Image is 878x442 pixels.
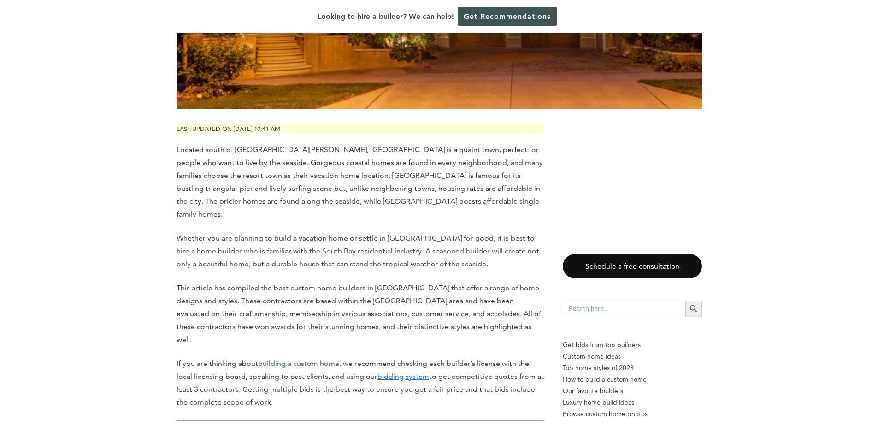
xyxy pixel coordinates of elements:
[563,254,702,278] a: Schedule a free consultation
[377,372,404,381] u: bidding
[563,339,702,351] p: Get bids from top builders
[563,374,702,385] a: How to build a custom home
[177,234,539,268] span: Whether you are planning to build a vacation home or settle in [GEOGRAPHIC_DATA] for good, it is ...
[563,408,702,420] a: Browse custom home photos
[563,397,702,408] a: Luxury home build ideas
[177,283,541,344] span: This article has compiled the best custom home builders in [GEOGRAPHIC_DATA] that offer a range o...
[177,357,544,409] p: If you are thinking about , we recommend checking each builder’s license with the local licensing...
[406,372,429,381] u: system
[563,351,702,362] a: Custom home ideas
[177,124,544,134] p: Last updated on [DATE] 10:41 am
[458,7,557,26] a: Get Recommendations
[258,359,339,368] a: building a custom home
[563,362,702,374] a: Top home styles of 2023
[177,145,543,218] span: Located south of [GEOGRAPHIC_DATA][PERSON_NAME], [GEOGRAPHIC_DATA] is a quaint town, perfect for ...
[563,301,685,317] input: Search here...
[563,385,702,397] a: Our favorite builders
[689,304,699,314] svg: Search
